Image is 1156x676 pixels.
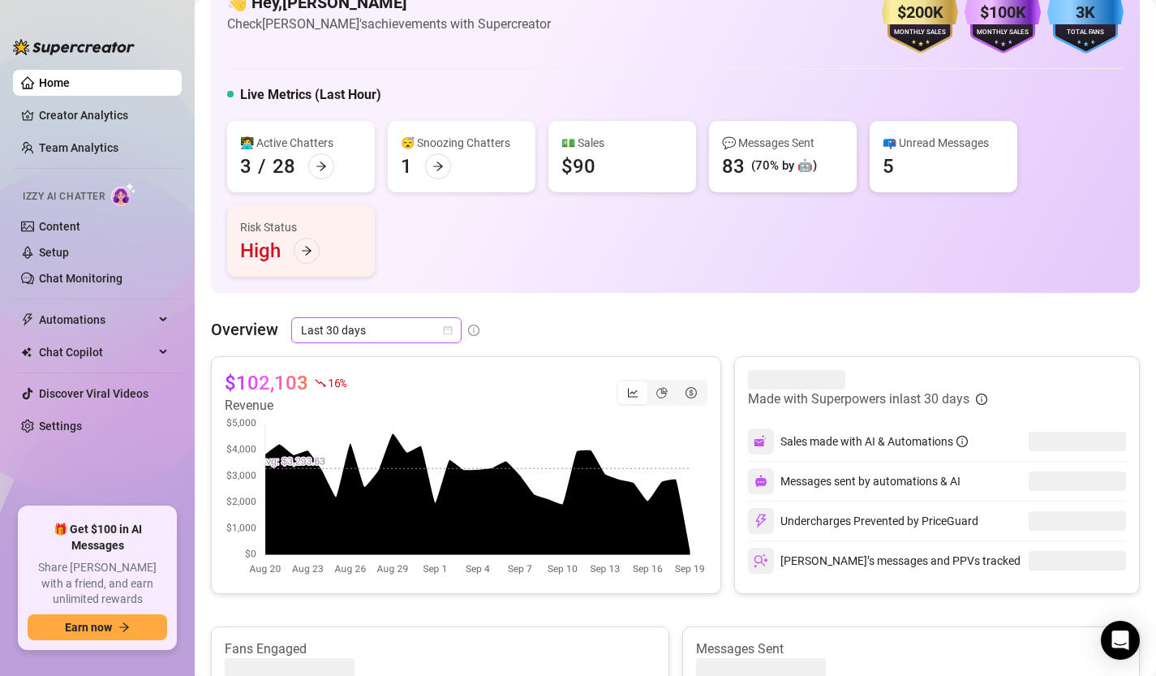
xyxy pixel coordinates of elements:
span: thunderbolt [21,313,34,326]
span: arrow-right [432,161,444,172]
article: Fans Engaged [225,640,655,658]
span: arrow-right [316,161,327,172]
span: pie-chart [656,387,668,398]
a: Settings [39,420,82,433]
div: segmented control [617,380,707,406]
a: Creator Analytics [39,102,169,128]
div: 3 [240,153,251,179]
div: 😴 Snoozing Chatters [401,134,522,152]
a: Chat Monitoring [39,272,122,285]
div: Open Intercom Messenger [1101,621,1140,660]
span: Earn now [65,621,112,634]
article: $102,103 [225,370,308,396]
img: svg%3e [754,514,768,528]
article: Check [PERSON_NAME]'s achievements with Supercreator [227,14,551,34]
article: Messages Sent [696,640,1127,658]
span: Last 30 days [301,318,452,342]
article: Revenue [225,396,346,416]
div: 👩‍💻 Active Chatters [240,134,362,152]
div: 💵 Sales [561,134,683,152]
img: Chat Copilot [21,347,32,358]
a: Setup [39,246,69,259]
div: 83 [722,153,745,179]
div: 📪 Unread Messages [883,134,1004,152]
div: Monthly Sales [965,28,1041,38]
a: Discover Viral Videos [39,387,148,400]
div: 28 [273,153,295,179]
span: Izzy AI Chatter [23,189,105,205]
span: Automations [39,307,154,333]
span: dollar-circle [685,387,697,398]
img: svg%3e [754,475,767,488]
a: Content [39,220,80,233]
img: svg%3e [754,434,768,449]
img: logo-BBDzfeDw.svg [13,39,135,55]
a: Home [39,76,70,89]
span: 🎁 Get $100 in AI Messages [28,522,167,553]
div: 💬 Messages Sent [722,134,844,152]
span: 16 % [328,375,346,390]
div: Total Fans [1047,28,1124,38]
img: svg%3e [754,553,768,568]
span: info-circle [956,436,968,447]
span: arrow-right [301,245,312,256]
div: Sales made with AI & Automations [780,433,968,450]
div: Risk Status [240,218,362,236]
img: AI Chatter [111,183,136,206]
div: (70% by 🤖) [751,157,817,176]
span: Chat Copilot [39,339,154,365]
span: info-circle [468,325,479,336]
span: Share [PERSON_NAME] with a friend, and earn unlimited rewards [28,560,167,608]
span: calendar [443,325,453,335]
div: Monthly Sales [882,28,958,38]
span: line-chart [627,387,638,398]
article: Made with Superpowers in last 30 days [748,390,969,409]
span: fall [315,377,326,389]
h5: Live Metrics (Last Hour) [240,85,381,105]
span: arrow-right [118,622,130,633]
article: Overview [211,317,278,342]
button: Earn nowarrow-right [28,614,167,640]
a: Team Analytics [39,141,118,154]
div: $90 [561,153,595,179]
div: 5 [883,153,894,179]
div: Undercharges Prevented by PriceGuard [748,508,978,534]
div: 1 [401,153,412,179]
span: info-circle [976,394,987,405]
div: Messages sent by automations & AI [748,468,960,494]
div: [PERSON_NAME]’s messages and PPVs tracked [748,548,1021,574]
